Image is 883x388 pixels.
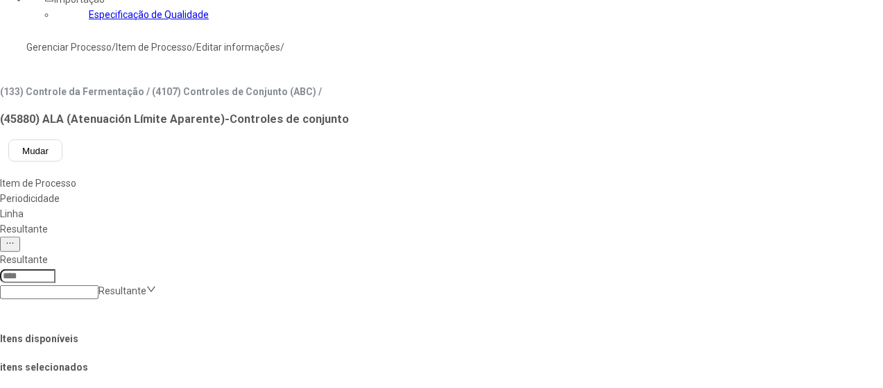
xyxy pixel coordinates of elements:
[8,140,62,162] button: Mudar
[26,42,112,53] a: Gerenciar Processo
[280,42,284,53] nz-breadcrumb-separator: /
[22,146,49,156] span: Mudar
[192,42,196,53] nz-breadcrumb-separator: /
[112,42,116,53] nz-breadcrumb-separator: /
[116,42,192,53] a: Item de Processo
[196,42,280,53] a: Editar informações
[98,285,146,296] nz-select-placeholder: Resultante
[89,9,209,20] a: Especificação de Qualidade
